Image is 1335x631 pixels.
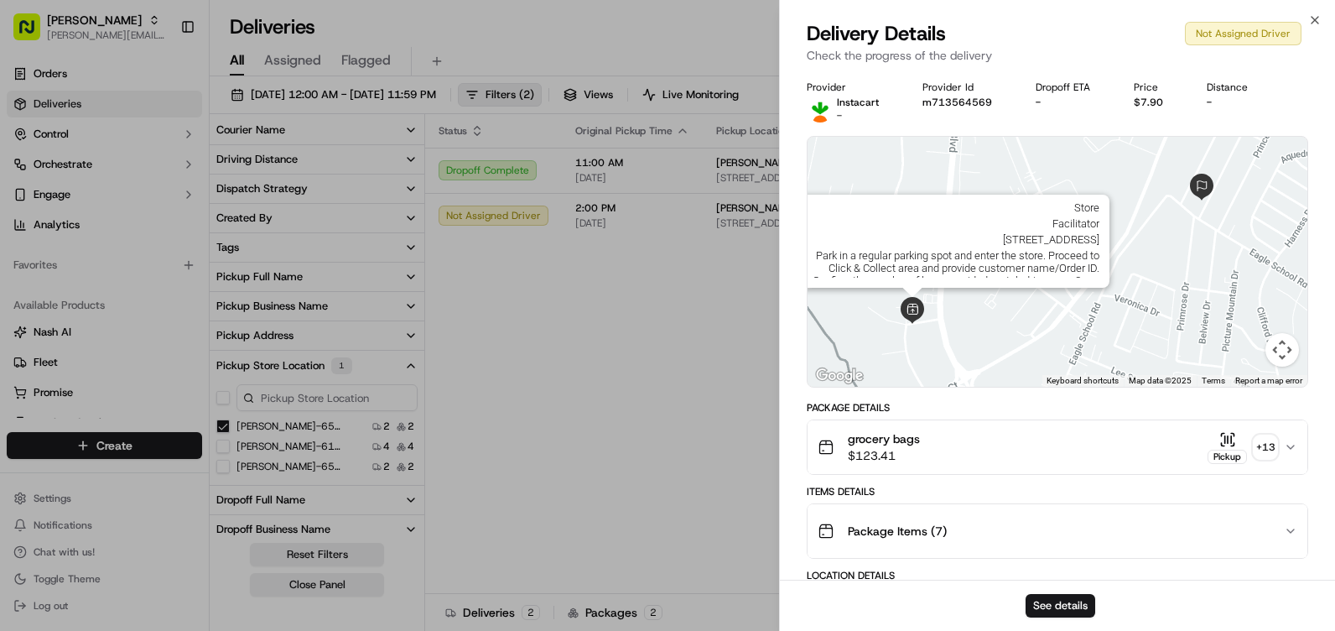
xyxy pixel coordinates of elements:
[793,249,1099,300] span: Park in a regular parking spot and enter the store. Proceed to Click & Collect area and provide c...
[118,284,203,297] a: Powered byPylon
[17,245,30,258] div: 📗
[1208,431,1277,464] button: Pickup+13
[807,47,1308,64] p: Check the progress of the delivery
[17,160,47,190] img: 1736555255976-a54dd68f-1ca7-489b-9aae-adbdc363a1c4
[17,17,50,50] img: Nash
[1265,333,1299,367] button: Map camera controls
[1235,376,1302,385] a: Report a map error
[808,420,1307,474] button: grocery bags$123.41Pickup+13
[1036,81,1107,94] div: Dropoff ETA
[10,237,135,267] a: 📗Knowledge Base
[285,165,305,185] button: Start new chat
[807,401,1308,415] div: Package Details
[34,243,128,260] span: Knowledge Base
[1207,81,1265,94] div: Distance
[807,485,1308,498] div: Items Details
[1134,81,1180,94] div: Price
[158,243,269,260] span: API Documentation
[922,81,1009,94] div: Provider Id
[837,96,879,109] p: Instacart
[1202,376,1225,385] a: Terms (opens in new tab)
[848,430,920,447] span: grocery bags
[1129,376,1192,385] span: Map data ©2025
[808,504,1307,558] button: Package Items (7)
[142,245,155,258] div: 💻
[812,365,867,387] img: Google
[837,109,842,123] span: -
[1047,375,1119,387] button: Keyboard shortcuts
[1208,450,1247,464] div: Pickup
[788,201,1099,214] span: Store
[57,160,275,177] div: Start new chat
[1207,96,1265,109] div: -
[57,177,212,190] div: We're available if you need us!
[807,96,834,123] img: profile_instacart_ahold_partner.png
[1254,435,1277,459] div: + 13
[812,365,867,387] a: Open this area in Google Maps (opens a new window)
[1134,96,1180,109] div: $7.90
[135,237,276,267] a: 💻API Documentation
[44,108,302,126] input: Got a question? Start typing here...
[1036,96,1107,109] div: -
[17,67,305,94] p: Welcome 👋
[807,569,1308,582] div: Location Details
[848,447,920,464] span: $123.41
[167,284,203,297] span: Pylon
[807,20,946,47] span: Delivery Details
[807,81,896,94] div: Provider
[787,217,1099,230] span: Facilitator
[777,233,1099,246] span: [STREET_ADDRESS]
[1208,431,1247,464] button: Pickup
[848,523,947,540] span: Package Items ( 7 )
[922,96,992,109] button: m713564569
[1026,594,1095,618] button: See details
